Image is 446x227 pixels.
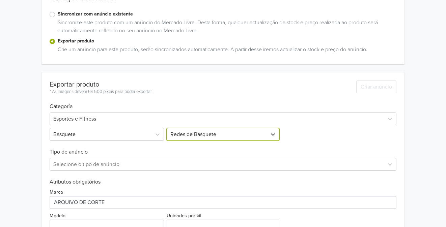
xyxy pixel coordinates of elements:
h6: Tipo de anúncio [50,141,397,155]
div: Sincronize este produto com um anúncio do Mercado Livre. Desta forma, qualquer actualização de st... [55,19,397,37]
div: * As imagens devem ter 500 píxeis para poder exportar. [50,89,152,95]
label: Modelo [50,212,65,220]
label: Sincronizar com anúncio existente [58,10,397,18]
div: Crie um anúncio para este produto, serão sincronizados automaticamente. A partir desse iremos act... [55,45,397,56]
div: Exportar produto [50,80,152,89]
label: Marca [50,189,63,196]
h6: Categoría [50,95,397,110]
label: Exportar produto [58,37,397,45]
button: Criar anúncio [356,80,396,93]
h6: Atributos obrigatórios [50,179,397,185]
label: Unidades por kit [167,212,201,220]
